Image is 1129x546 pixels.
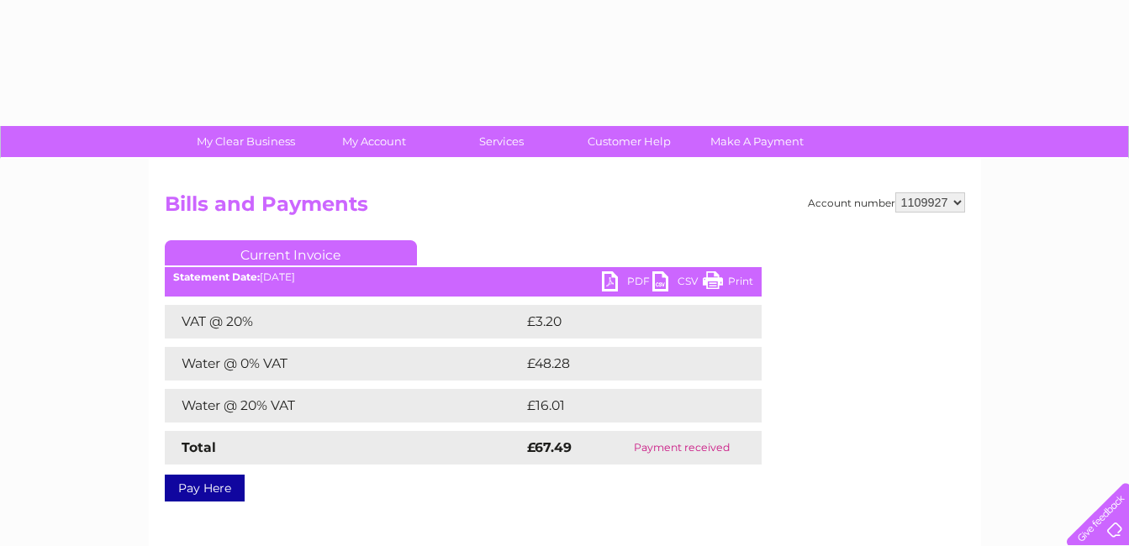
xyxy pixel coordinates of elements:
[165,271,762,283] div: [DATE]
[165,475,245,501] a: Pay Here
[652,271,703,296] a: CSV
[523,389,725,423] td: £16.01
[432,126,571,157] a: Services
[165,347,523,381] td: Water @ 0% VAT
[173,270,260,283] b: Statement Date:
[165,305,523,339] td: VAT @ 20%
[523,347,728,381] td: £48.28
[703,271,753,296] a: Print
[527,439,572,455] strong: £67.49
[603,431,761,465] td: Payment received
[602,271,652,296] a: PDF
[523,305,722,339] td: £3.20
[165,389,523,423] td: Water @ 20% VAT
[304,126,443,157] a: My Account
[165,240,417,265] a: Current Invoice
[688,126,826,157] a: Make A Payment
[165,192,965,224] h2: Bills and Payments
[177,126,315,157] a: My Clear Business
[808,192,965,213] div: Account number
[182,439,216,455] strong: Total
[560,126,699,157] a: Customer Help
